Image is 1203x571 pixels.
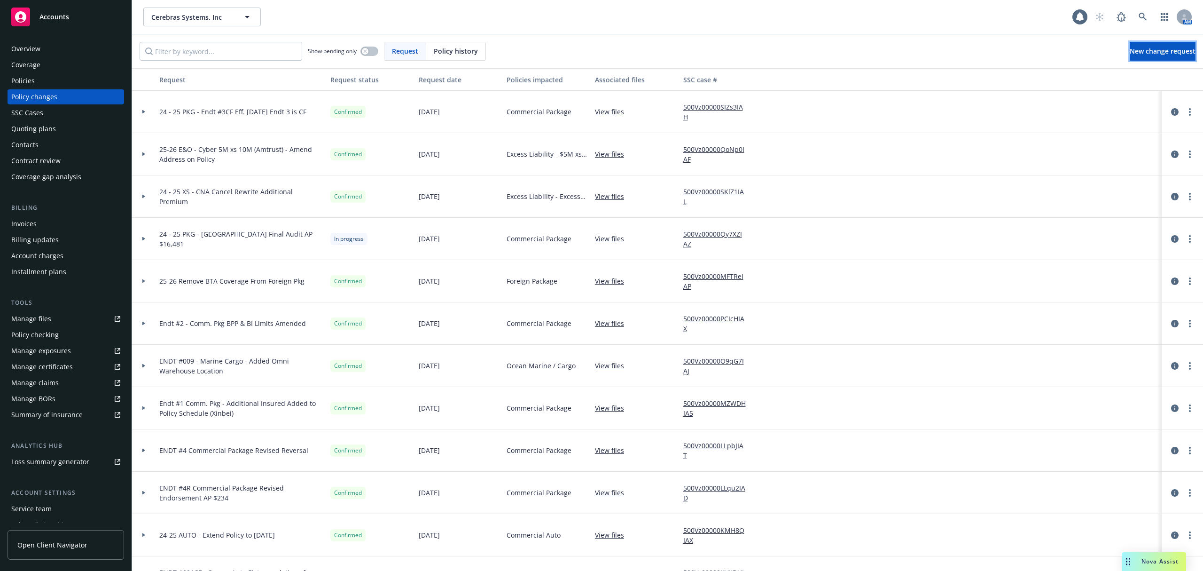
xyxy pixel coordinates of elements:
[308,47,357,55] span: Show pending only
[8,343,124,358] span: Manage exposures
[595,191,632,201] a: View files
[11,327,59,342] div: Policy checking
[11,153,61,168] div: Contract review
[1184,191,1195,202] a: more
[1130,47,1195,56] span: New change request
[507,530,561,540] span: Commercial Auto
[8,89,124,104] a: Policy changes
[334,319,362,328] span: Confirmed
[595,530,632,540] a: View files
[8,264,124,279] a: Installment plans
[11,57,40,72] div: Coverage
[1169,191,1180,202] a: circleInformation
[8,298,124,308] div: Tools
[132,514,156,556] div: Toggle Row Expanded
[434,46,478,56] span: Policy history
[1169,530,1180,541] a: circleInformation
[419,445,440,455] span: [DATE]
[1184,106,1195,118] a: more
[11,232,59,247] div: Billing updates
[595,149,632,159] a: View files
[11,121,56,136] div: Quoting plans
[1184,276,1195,287] a: more
[334,108,362,116] span: Confirmed
[159,107,306,117] span: 24 - 25 PKG - Endt #3CF Eff. [DATE] Endt 3 is CF
[683,75,754,85] div: SSC case #
[143,8,261,26] button: Cerebras Systems, Inc
[132,133,156,175] div: Toggle Row Expanded
[11,137,39,152] div: Contacts
[1112,8,1131,26] a: Report a Bug
[159,318,306,328] span: Endt #2 - Comm. Pkg BPP & BI Limits Amended
[334,362,362,370] span: Confirmed
[683,187,754,206] a: 500Vz00000SKlZ1IAL
[503,68,591,91] button: Policies impacted
[132,387,156,429] div: Toggle Row Expanded
[8,232,124,247] a: Billing updates
[419,149,440,159] span: [DATE]
[1184,360,1195,372] a: more
[11,89,57,104] div: Policy changes
[159,229,323,249] span: 24 - 25 PKG - [GEOGRAPHIC_DATA] Final Audit AP $16,481
[11,264,66,279] div: Installment plans
[132,218,156,260] div: Toggle Row Expanded
[507,445,571,455] span: Commercial Package
[1130,42,1195,61] a: New change request
[1184,149,1195,160] a: more
[132,175,156,218] div: Toggle Row Expanded
[140,42,302,61] input: Filter by keyword...
[8,57,124,72] a: Coverage
[156,68,327,91] button: Request
[39,13,69,21] span: Accounts
[8,407,124,422] a: Summary of insurance
[683,525,754,545] a: 500Vz00000KMH8QIAX
[595,488,632,498] a: View files
[8,454,124,469] a: Loss summary generator
[11,501,52,516] div: Service team
[507,107,571,117] span: Commercial Package
[8,105,124,120] a: SSC Cases
[132,429,156,472] div: Toggle Row Expanded
[419,318,440,328] span: [DATE]
[507,403,571,413] span: Commercial Package
[334,277,362,285] span: Confirmed
[1184,487,1195,499] a: more
[8,216,124,231] a: Invoices
[11,169,81,184] div: Coverage gap analysis
[8,359,124,374] a: Manage certificates
[1122,552,1134,571] div: Drag to move
[8,375,124,390] a: Manage claims
[8,501,124,516] a: Service team
[8,391,124,406] a: Manage BORs
[159,75,323,85] div: Request
[1169,318,1180,329] a: circleInformation
[11,454,89,469] div: Loss summary generator
[419,234,440,244] span: [DATE]
[159,398,323,418] span: Endt #1 Comm. Pkg - Additional Insured Added to Policy Schedule (Xinbei)
[419,530,440,540] span: [DATE]
[159,187,323,206] span: 24 - 25 XS - CNA Cancel Rewrite Additional Premium
[683,314,754,333] a: 500Vz00000PCIcHIAX
[419,403,440,413] span: [DATE]
[8,169,124,184] a: Coverage gap analysis
[132,260,156,302] div: Toggle Row Expanded
[683,483,754,503] a: 500Vz00000LLqu2IAD
[334,531,362,539] span: Confirmed
[334,192,362,201] span: Confirmed
[507,149,587,159] span: Excess Liability - $5M xs $10M (AXA XL)
[151,12,233,22] span: Cerebras Systems, Inc
[1169,233,1180,245] a: circleInformation
[11,391,55,406] div: Manage BORs
[11,216,37,231] div: Invoices
[507,318,571,328] span: Commercial Package
[11,105,43,120] div: SSC Cases
[11,375,59,390] div: Manage claims
[8,311,124,326] a: Manage files
[334,404,362,412] span: Confirmed
[507,361,576,371] span: Ocean Marine / Cargo
[132,302,156,345] div: Toggle Row Expanded
[1169,360,1180,372] a: circleInformation
[591,68,680,91] button: Associated files
[419,276,440,286] span: [DATE]
[334,150,362,159] span: Confirmed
